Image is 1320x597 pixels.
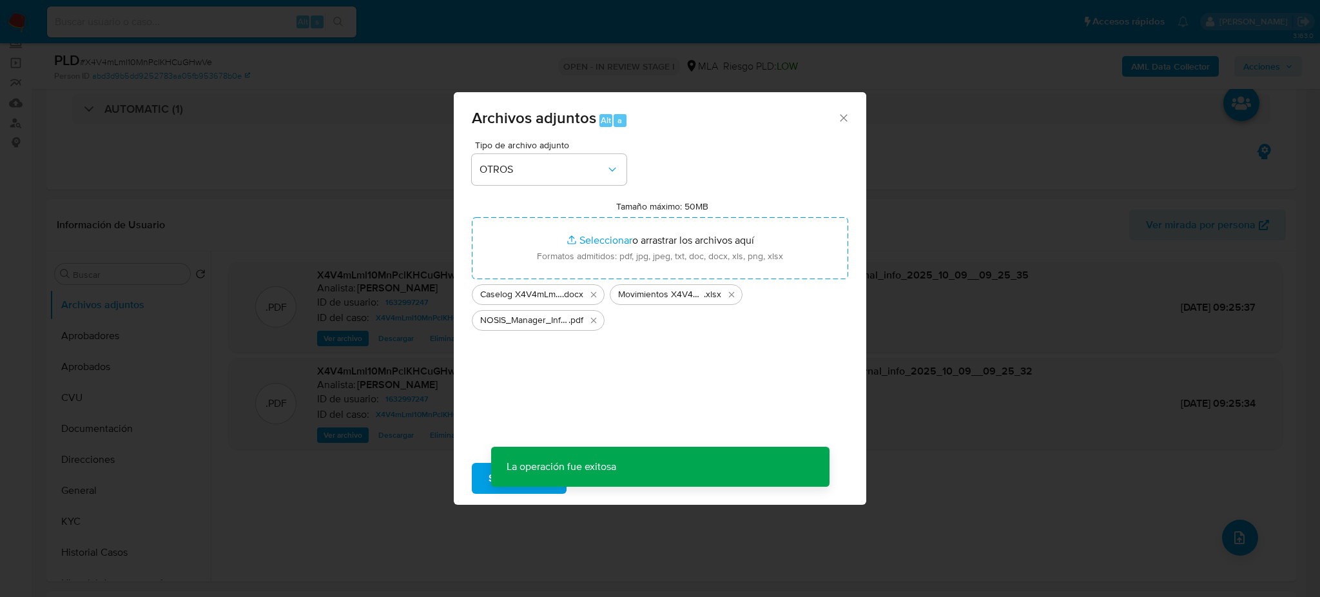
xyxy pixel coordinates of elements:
span: Caselog X4V4mLml10MnPclKHCuGHwVe_2025_09_18_15_37_03 [480,288,562,301]
ul: Archivos seleccionados [472,279,848,331]
button: Eliminar Movimientos X4V4mLml10MnPclKHCuGHwVe.xlsx [724,287,739,302]
label: Tamaño máximo: 50MB [616,201,708,212]
span: Alt [601,114,611,126]
span: Subir archivo [489,464,550,493]
span: .docx [562,288,583,301]
span: Tipo de archivo adjunto [475,141,630,150]
button: Cerrar [837,112,849,123]
span: .xlsx [704,288,721,301]
button: Eliminar NOSIS_Manager_InformeIndividual_27505397725_654924_20251009092024.pdf [586,313,601,328]
span: .pdf [568,314,583,327]
p: La operación fue exitosa [491,447,632,487]
span: NOSIS_Manager_InformeIndividual_27505397725_654924_20251009092024 [480,314,568,327]
span: Cancelar [588,464,630,493]
span: a [617,114,622,126]
span: Archivos adjuntos [472,106,596,129]
button: OTROS [472,154,626,185]
button: Subir archivo [472,463,567,494]
button: Eliminar Caselog X4V4mLml10MnPclKHCuGHwVe_2025_09_18_15_37_03.docx [586,287,601,302]
span: OTROS [480,163,606,176]
span: Movimientos X4V4mLml10MnPclKHCuGHwVe [618,288,704,301]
